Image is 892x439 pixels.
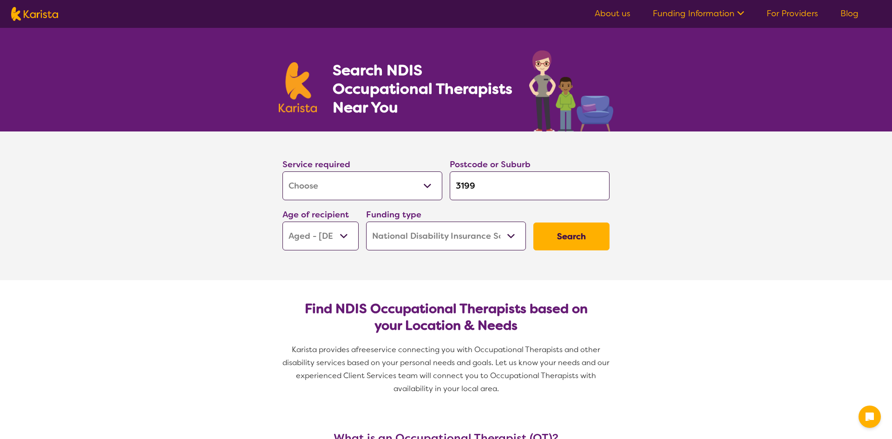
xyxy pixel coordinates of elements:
a: Funding Information [653,8,744,19]
img: Karista logo [11,7,58,21]
label: Age of recipient [282,209,349,220]
span: free [356,345,371,354]
button: Search [533,223,610,250]
img: Karista logo [279,62,317,112]
span: service connecting you with Occupational Therapists and other disability services based on your p... [282,345,611,393]
input: Type [450,171,610,200]
label: Service required [282,159,350,170]
span: Karista provides a [292,345,356,354]
a: About us [595,8,630,19]
a: For Providers [767,8,818,19]
img: occupational-therapy [529,50,613,131]
a: Blog [840,8,859,19]
h2: Find NDIS Occupational Therapists based on your Location & Needs [290,301,602,334]
label: Postcode or Suburb [450,159,531,170]
h1: Search NDIS Occupational Therapists Near You [333,61,513,117]
label: Funding type [366,209,421,220]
